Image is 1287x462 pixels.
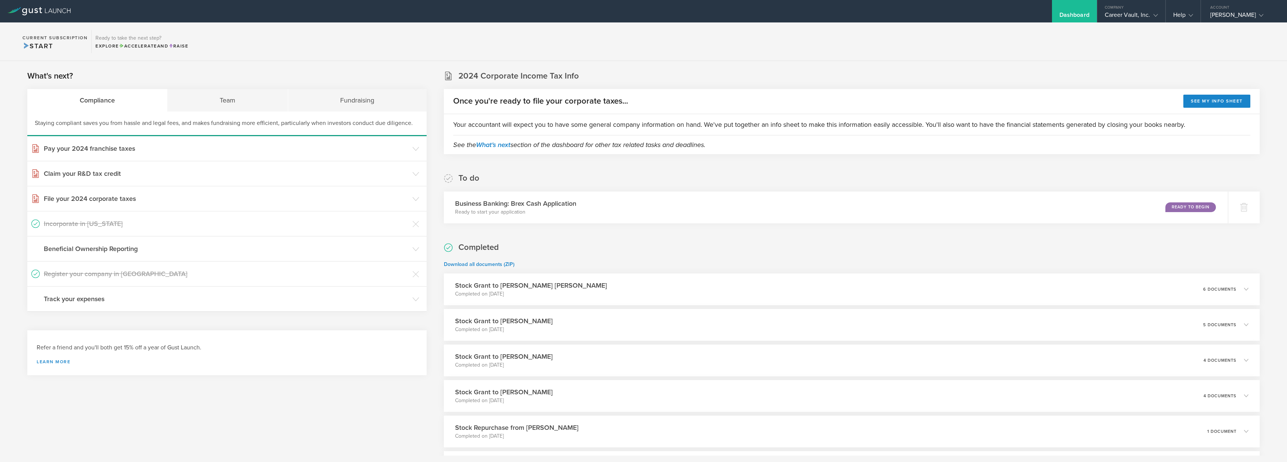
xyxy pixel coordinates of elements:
[95,36,188,41] h3: Ready to take the next step?
[1207,429,1236,434] p: 1 document
[1210,11,1274,22] div: [PERSON_NAME]
[1105,11,1158,22] div: Career Vault, Inc.
[455,316,553,326] h3: Stock Grant to [PERSON_NAME]
[119,43,169,49] span: and
[444,192,1228,223] div: Business Banking: Brex Cash ApplicationReady to start your applicationReady to Begin
[455,361,553,369] p: Completed on [DATE]
[1165,202,1216,212] div: Ready to Begin
[37,359,417,364] a: Learn more
[44,194,409,204] h3: File your 2024 corporate taxes
[1204,394,1236,398] p: 4 documents
[1059,11,1089,22] div: Dashboard
[453,120,1250,129] p: Your accountant will expect you to have some general company information on hand. We've put toget...
[167,89,288,111] div: Team
[44,219,409,229] h3: Incorporate in [US_STATE]
[455,281,607,290] h3: Stock Grant to [PERSON_NAME] [PERSON_NAME]
[95,43,188,49] div: Explore
[455,208,576,216] p: Ready to start your application
[455,423,579,432] h3: Stock Repurchase from [PERSON_NAME]
[44,169,409,178] h3: Claim your R&D tax credit
[455,326,553,333] p: Completed on [DATE]
[27,71,73,82] h2: What's next?
[27,89,167,111] div: Compliance
[476,141,510,149] a: What's next
[44,244,409,254] h3: Beneficial Ownership Reporting
[455,387,553,397] h3: Stock Grant to [PERSON_NAME]
[37,343,417,352] h3: Refer a friend and you'll both get 15% off a year of Gust Launch.
[455,352,553,361] h3: Stock Grant to [PERSON_NAME]
[458,242,499,253] h2: Completed
[455,432,579,440] p: Completed on [DATE]
[455,397,553,404] p: Completed on [DATE]
[27,111,427,136] div: Staying compliant saves you from hassle and legal fees, and makes fundraising more efficient, par...
[453,96,628,107] h2: Once you're ready to file your corporate taxes...
[1173,11,1193,22] div: Help
[1204,358,1236,362] p: 4 documents
[288,89,427,111] div: Fundraising
[1183,95,1250,108] button: See my info sheet
[168,43,188,49] span: Raise
[22,36,88,40] h2: Current Subscription
[1203,323,1236,327] p: 5 documents
[44,144,409,153] h3: Pay your 2024 franchise taxes
[44,294,409,304] h3: Track your expenses
[91,30,192,53] div: Ready to take the next step?ExploreAccelerateandRaise
[455,290,607,298] p: Completed on [DATE]
[44,269,409,279] h3: Register your company in [GEOGRAPHIC_DATA]
[1203,287,1236,291] p: 6 documents
[455,199,576,208] h3: Business Banking: Brex Cash Application
[119,43,157,49] span: Accelerate
[458,173,479,184] h2: To do
[22,42,53,50] span: Start
[444,261,515,267] a: Download all documents (ZIP)
[453,141,705,149] em: See the section of the dashboard for other tax related tasks and deadlines.
[458,71,579,82] h2: 2024 Corporate Income Tax Info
